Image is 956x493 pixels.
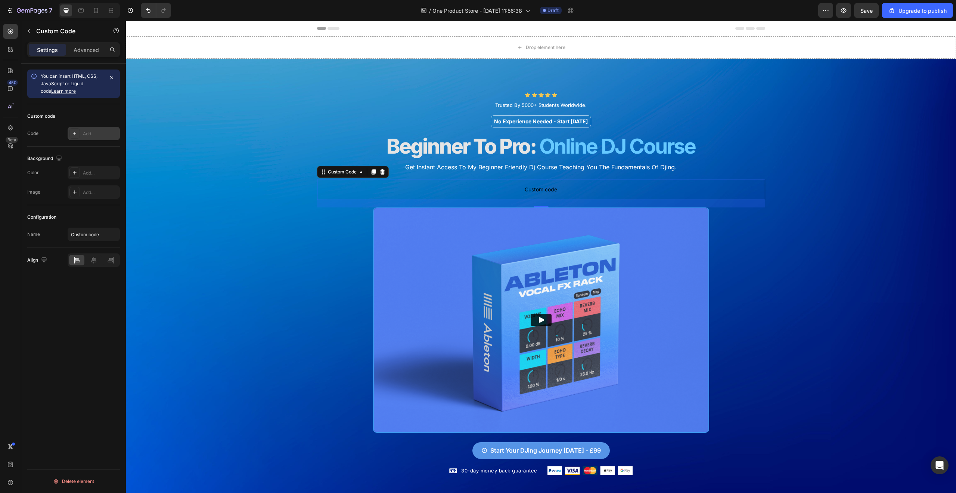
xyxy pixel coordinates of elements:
div: Drop element here [400,24,440,30]
div: Add... [83,130,118,137]
div: Add... [83,189,118,196]
button: 7 [3,3,56,18]
iframe: Design area [126,21,956,493]
span: Draft [547,7,559,14]
span: Beginner To Pro: [261,113,410,138]
span: / [429,7,431,15]
button: Delete element [27,475,120,487]
p: Advanced [74,46,99,54]
a: Learn more [51,88,76,94]
div: Image [27,189,40,195]
img: 495611768014373769-47762bdc-c92b-46d1-973d-50401e2847fe.png [422,445,507,454]
button: Play [405,293,426,305]
div: Background [27,154,63,164]
div: Beta [6,137,18,143]
div: Name [27,231,40,238]
p: Custom Code [36,27,100,36]
img: Alt image [248,187,583,411]
p: 30-day money back guarantee [335,446,412,454]
p: Settings [37,46,58,54]
div: Code [27,130,38,137]
div: Custom code [27,113,55,120]
span: Trusted By 5000+ Students Worldwide. [369,81,461,87]
button: Save [854,3,879,18]
h2: No Experience Needed - Start [DATE] [365,95,465,107]
span: You can insert HTML, CSS, JavaScript or Liquid code [41,73,97,94]
strong: Online DJ Course [413,113,569,138]
div: Color [27,169,39,176]
span: get instant access to my beginner friendly dj course teaching you the fundamentals of djing. [279,142,551,150]
span: One Product Store - [DATE] 11:56:38 [432,7,522,15]
div: Undo/Redo [141,3,171,18]
div: Delete element [53,477,94,486]
span: Custom code [191,164,639,173]
div: Add... [83,170,118,176]
p: Start Your DJing Journey [DATE] - £99 [364,426,475,434]
div: Custom Code [201,148,232,154]
button: <p>Start Your DJing Journey Today - £99</p> [347,421,484,438]
div: Configuration [27,214,56,221]
span: Save [860,7,873,14]
div: 450 [7,80,18,86]
div: Open Intercom Messenger [931,456,949,474]
button: Upgrade to publish [882,3,953,18]
div: Upgrade to publish [888,7,947,15]
div: Align [27,255,49,265]
p: 7 [49,6,52,15]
